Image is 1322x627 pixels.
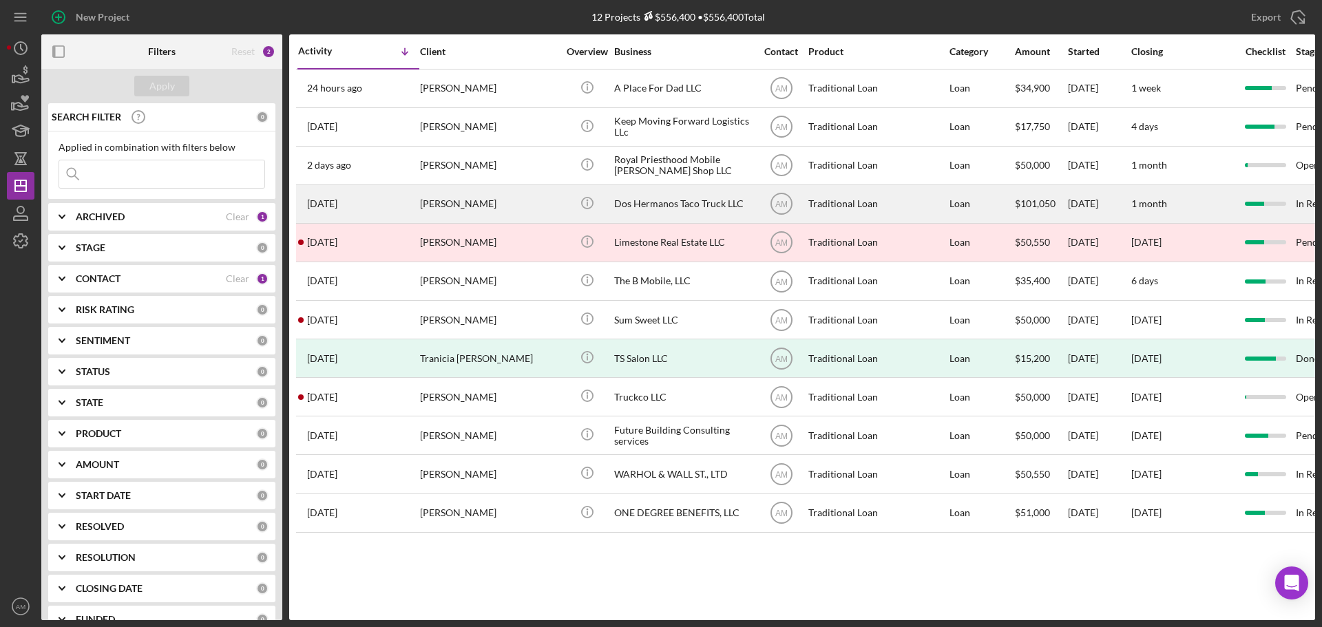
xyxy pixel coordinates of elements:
time: 2025-09-17 00:46 [307,315,337,326]
b: RESOLUTION [76,552,136,563]
div: Limestone Real Estate LLC [614,224,752,261]
div: ONE DEGREE BENEFITS, LLC [614,495,752,531]
div: A Place For Dad LLC [614,70,752,107]
div: $556,400 [640,11,695,23]
div: 0 [256,458,269,471]
b: SENTIMENT [76,335,130,346]
div: Activity [298,45,359,56]
button: AM [7,593,34,620]
b: RESOLVED [76,521,124,532]
div: $34,900 [1015,70,1067,107]
div: Loan [949,301,1014,338]
div: [PERSON_NAME] [420,263,558,299]
div: Open Intercom Messenger [1275,566,1308,599]
time: 2025-09-16 13:48 [307,353,337,364]
div: Traditional Loan [808,186,946,222]
div: 0 [256,551,269,564]
div: Dos Hermanos Taco Truck LLC [614,186,752,222]
time: 6 days [1131,275,1158,286]
time: [DATE] [1131,314,1162,326]
div: Reset [231,46,255,57]
b: PRODUCT [76,428,121,439]
div: $50,550 [1015,224,1067,261]
span: $35,400 [1015,275,1050,286]
div: New Project [76,3,129,31]
div: 1 [256,273,269,285]
time: 2025-10-08 14:44 [307,121,337,132]
div: [PERSON_NAME] [420,109,558,145]
div: Royal Priesthood Mobile [PERSON_NAME] Shop LLC [614,147,752,184]
span: $50,000 [1015,391,1050,403]
div: 2 [262,45,275,59]
span: $50,000 [1015,159,1050,171]
text: AM [775,431,788,440]
div: [PERSON_NAME] [420,186,558,222]
div: 1 [256,211,269,223]
div: [PERSON_NAME] [420,224,558,261]
div: Closing [1131,46,1235,57]
div: [DATE] [1131,353,1162,364]
div: Business [614,46,752,57]
b: STATE [76,397,103,408]
div: 0 [256,396,269,409]
div: Contact [755,46,807,57]
time: 2025-10-02 20:24 [307,198,337,209]
div: [PERSON_NAME] [420,456,558,492]
div: Truckco LLC [614,379,752,415]
div: Client [420,46,558,57]
time: 2025-07-18 13:20 [307,430,337,441]
div: Loan [949,379,1014,415]
div: Loan [949,340,1014,376]
div: Clear [226,273,249,284]
div: 0 [256,365,269,378]
time: 2025-09-29 14:46 [307,237,337,248]
b: ARCHIVED [76,211,125,222]
div: Traditional Loan [808,147,946,184]
div: $17,750 [1015,109,1067,145]
div: 0 [256,111,269,123]
time: 2025-05-22 18:10 [307,469,337,480]
div: Traditional Loan [808,456,946,492]
div: Tranicia [PERSON_NAME] [420,340,558,376]
div: 0 [256,304,269,316]
div: [PERSON_NAME] [420,301,558,338]
text: AM [16,603,25,610]
div: Loan [949,456,1014,492]
div: [DATE] [1068,417,1130,454]
div: [DATE] [1068,70,1130,107]
div: [DATE] [1068,456,1130,492]
div: Clear [226,211,249,222]
div: Future Building Consulting services [614,417,752,454]
text: AM [775,123,788,132]
div: Traditional Loan [808,224,946,261]
b: START DATE [76,490,131,501]
div: WARHOL & WALL ST., LTD [614,456,752,492]
div: Traditional Loan [808,70,946,107]
div: Traditional Loan [808,301,946,338]
time: 1 month [1131,198,1167,209]
div: Loan [949,109,1014,145]
div: 0 [256,427,269,440]
span: $101,050 [1015,198,1056,209]
time: [DATE] [1131,236,1162,248]
div: Traditional Loan [808,379,946,415]
b: RISK RATING [76,304,134,315]
div: Loan [949,417,1014,454]
div: [PERSON_NAME] [420,147,558,184]
text: AM [775,277,788,286]
div: 0 [256,520,269,533]
time: 2025-10-08 01:01 [307,160,351,171]
span: $51,000 [1015,507,1050,518]
div: Traditional Loan [808,340,946,376]
time: 1 month [1131,159,1167,171]
div: Traditional Loan [808,495,946,531]
div: TS Salon LLC [614,340,752,376]
text: AM [775,161,788,171]
span: $50,550 [1015,468,1050,480]
div: 0 [256,582,269,595]
span: $50,000 [1015,314,1050,326]
text: AM [775,200,788,209]
time: 2025-08-25 01:19 [307,392,337,403]
button: New Project [41,3,143,31]
div: [DATE] [1068,147,1130,184]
